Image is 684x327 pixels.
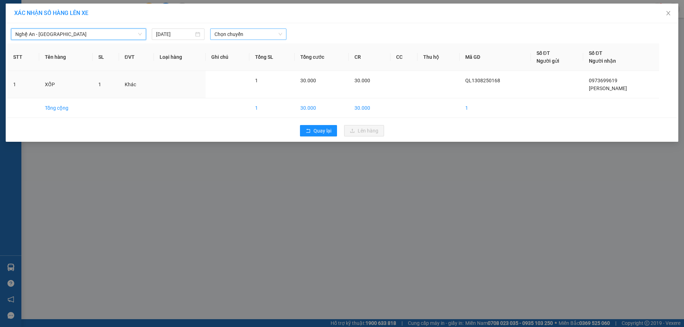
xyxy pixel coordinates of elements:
span: Chọn chuyến [214,29,282,40]
span: close [665,10,671,16]
th: STT [7,43,39,71]
td: 30.000 [295,98,349,118]
span: Quay lại [313,127,331,135]
th: CR [349,43,390,71]
td: 1 [460,98,530,118]
th: Tên hàng [39,43,93,71]
span: QL1308250168 [465,78,500,83]
th: SL [93,43,119,71]
span: 30.000 [300,78,316,83]
input: 13/08/2025 [156,30,194,38]
span: 0973699619 [589,78,617,83]
button: Close [658,4,678,24]
span: 1 [98,82,101,87]
th: Thu hộ [418,43,460,71]
span: Số ĐT [589,50,602,56]
span: [PERSON_NAME] [589,85,627,91]
span: XÁC NHẬN SỐ HÀNG LÊN XE [14,10,88,16]
th: Mã GD [460,43,530,71]
th: Ghi chú [206,43,249,71]
th: Tổng cước [295,43,349,71]
th: CC [390,43,418,71]
th: ĐVT [119,43,154,71]
td: XỐP [39,71,93,98]
button: uploadLên hàng [344,125,384,136]
span: rollback [306,128,311,134]
span: Người gửi [537,58,559,64]
span: 30.000 [354,78,370,83]
td: 1 [7,71,39,98]
span: 1 [255,78,258,83]
th: Tổng SL [249,43,295,71]
td: 1 [249,98,295,118]
button: rollbackQuay lại [300,125,337,136]
span: Người nhận [589,58,616,64]
span: Số ĐT [537,50,550,56]
td: Khác [119,71,154,98]
td: Tổng cộng [39,98,93,118]
th: Loại hàng [154,43,206,71]
span: Nghệ An - Hà Nội [15,29,142,40]
td: 30.000 [349,98,390,118]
